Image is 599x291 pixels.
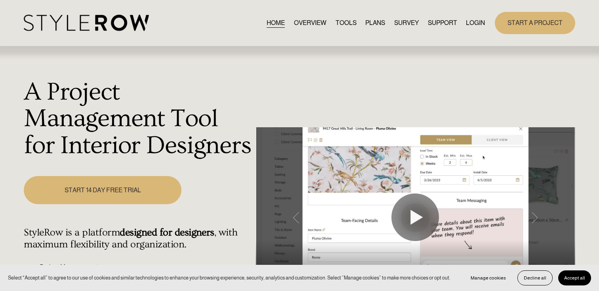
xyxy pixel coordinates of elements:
[336,17,357,28] a: TOOLS
[24,176,181,204] a: START 14 DAY FREE TRIAL
[24,79,251,159] h1: A Project Management Tool for Interior Designers
[8,274,450,281] p: Select “Accept all” to agree to our use of cookies and similar technologies to enhance your brows...
[267,17,285,28] a: HOME
[558,270,591,285] button: Accept all
[564,275,585,281] span: Accept all
[517,270,553,285] button: Decline all
[294,17,326,28] a: OVERVIEW
[40,262,251,272] p: Project Management
[24,227,251,251] h4: StyleRow is a platform , with maximum flexibility and organization.
[391,193,439,241] button: Play
[24,15,149,31] img: StyleRow
[120,227,214,238] strong: designed for designers
[428,18,457,28] span: SUPPORT
[471,275,506,281] span: Manage cookies
[394,17,419,28] a: SURVEY
[495,12,575,34] a: START A PROJECT
[365,17,385,28] a: PLANS
[466,17,485,28] a: LOGIN
[524,275,546,281] span: Decline all
[428,17,457,28] a: folder dropdown
[465,270,512,285] button: Manage cookies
